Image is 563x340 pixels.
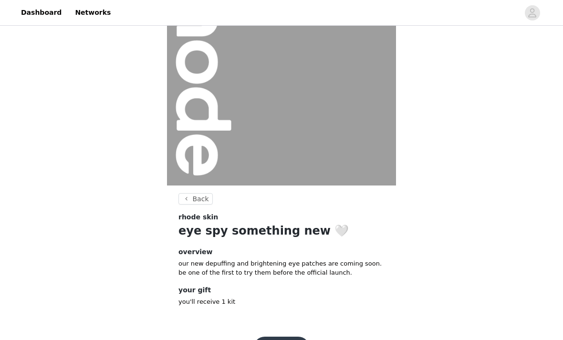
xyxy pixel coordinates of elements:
p: you'll receive 1 kit [178,297,385,307]
h4: overview [178,247,385,257]
h1: eye spy something new 🤍 [178,222,385,239]
p: our new depuffing and brightening eye patches are coming soon. be one of the first to try them be... [178,259,385,278]
a: Dashboard [15,2,67,23]
h4: your gift [178,285,385,295]
span: rhode skin [178,212,218,222]
a: Networks [69,2,116,23]
div: avatar [528,5,537,21]
button: Back [178,193,213,205]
